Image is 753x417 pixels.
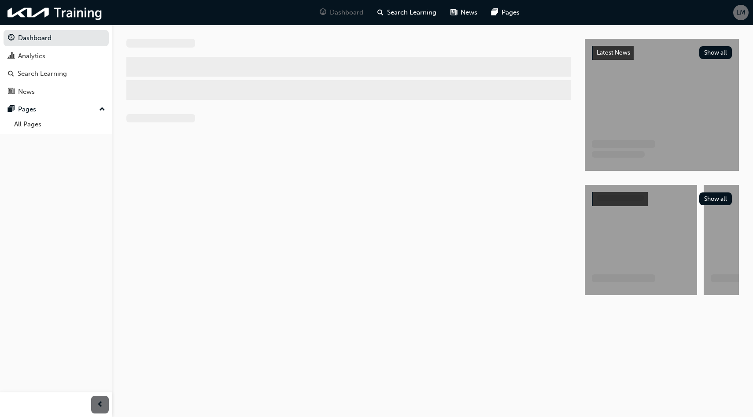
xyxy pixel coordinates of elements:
div: Analytics [18,51,45,61]
span: prev-icon [97,399,103,410]
span: news-icon [8,88,15,96]
a: pages-iconPages [484,4,527,22]
span: Dashboard [330,7,363,18]
span: Latest News [597,49,630,56]
span: pages-icon [8,106,15,114]
span: LM [736,7,746,18]
img: kia-training [4,4,106,22]
a: search-iconSearch Learning [370,4,443,22]
a: All Pages [11,118,109,131]
span: News [461,7,477,18]
span: search-icon [377,7,384,18]
button: Show all [699,192,732,205]
a: Dashboard [4,30,109,46]
div: Pages [18,104,36,114]
a: news-iconNews [443,4,484,22]
a: guage-iconDashboard [313,4,370,22]
span: guage-icon [8,34,15,42]
div: News [18,87,35,97]
span: Pages [502,7,520,18]
button: Pages [4,101,109,118]
span: guage-icon [320,7,326,18]
button: DashboardAnalyticsSearch LearningNews [4,28,109,101]
a: Search Learning [4,66,109,82]
a: News [4,84,109,100]
a: Show all [592,192,732,206]
div: Search Learning [18,69,67,79]
span: chart-icon [8,52,15,60]
button: LM [733,5,749,20]
span: pages-icon [491,7,498,18]
span: up-icon [99,104,105,115]
a: Latest NewsShow all [592,46,732,60]
button: Show all [699,46,732,59]
span: search-icon [8,70,14,78]
span: news-icon [450,7,457,18]
a: Analytics [4,48,109,64]
span: Search Learning [387,7,436,18]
